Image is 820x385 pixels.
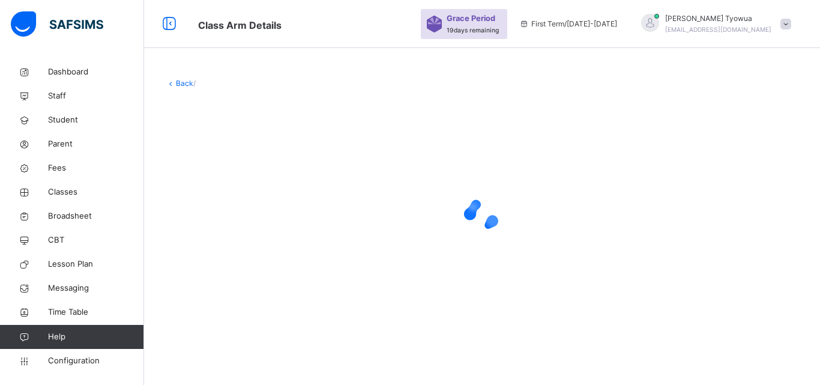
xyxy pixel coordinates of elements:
span: Configuration [48,355,143,367]
span: Help [48,331,143,343]
span: CBT [48,234,144,246]
span: Parent [48,138,144,150]
div: LorettaTyowua [629,13,797,35]
span: [EMAIL_ADDRESS][DOMAIN_NAME] [665,26,771,33]
span: / [193,79,196,88]
span: Broadsheet [48,210,144,222]
span: Dashboard [48,66,144,78]
span: Grace Period [447,13,495,24]
span: Classes [48,186,144,198]
span: [PERSON_NAME] Tyowua [665,13,771,24]
span: Student [48,114,144,126]
span: Lesson Plan [48,258,144,270]
span: Messaging [48,282,144,294]
span: Time Table [48,306,144,318]
span: 19 days remaining [447,26,499,34]
span: session/term information [519,19,617,29]
span: Fees [48,162,144,174]
a: Back [176,79,193,88]
img: safsims [11,11,103,37]
span: Staff [48,90,144,102]
span: Class Arm Details [198,19,282,31]
img: sticker-purple.71386a28dfed39d6af7621340158ba97.svg [427,16,442,32]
